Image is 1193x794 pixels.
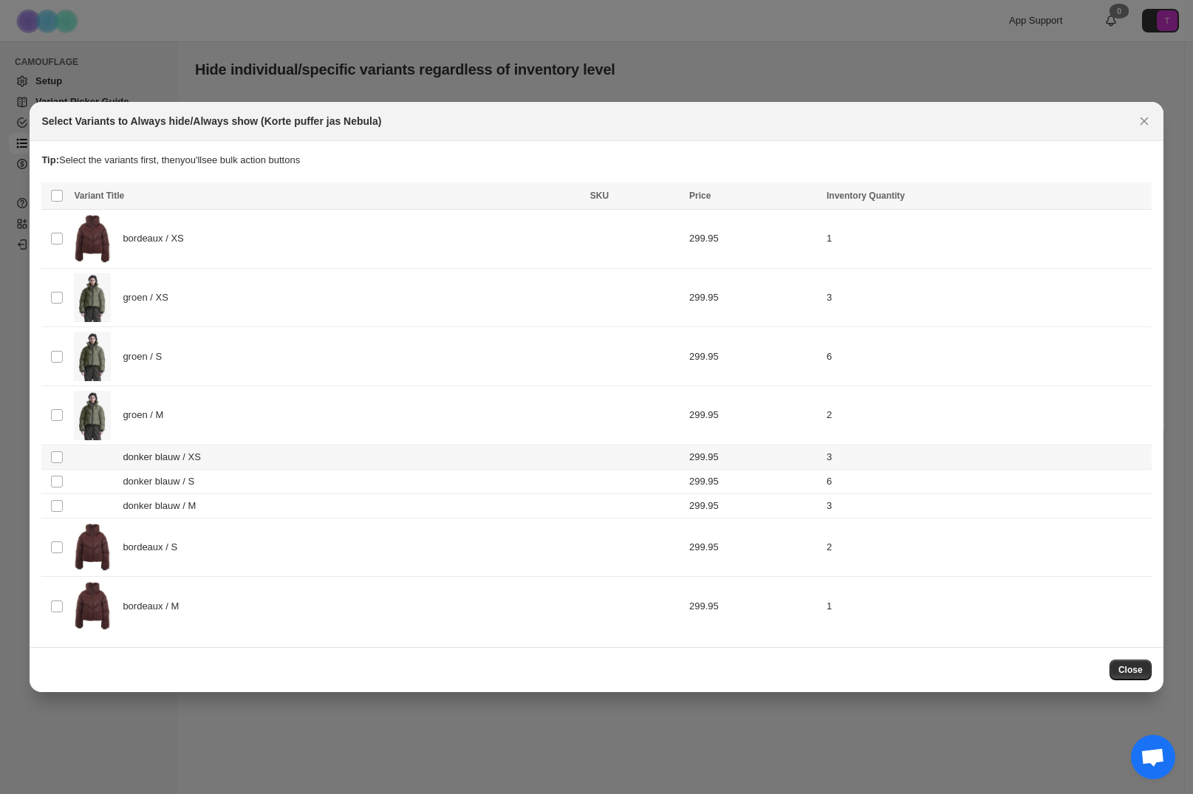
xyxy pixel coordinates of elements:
[41,154,59,165] strong: Tip:
[1134,111,1155,131] button: Close
[822,386,1152,445] td: 2
[74,391,111,440] img: Krakatau-nebula-short-puffer-jacket-qw531-125200023-2-dark-urban-chique.jpg
[685,327,822,386] td: 299.95
[822,445,1152,469] td: 3
[685,445,822,469] td: 299.95
[123,499,204,513] span: donker blauw / M
[822,493,1152,518] td: 3
[685,268,822,327] td: 299.95
[822,210,1152,269] td: 1
[74,523,111,572] img: Krakatau-nebula-short-puffer-jacket-qw531-125200023-burgundy-1.jpg
[123,349,170,364] span: groen / S
[685,493,822,518] td: 299.95
[1110,660,1152,680] button: Close
[123,599,187,614] span: bordeaux / M
[123,540,185,555] span: bordeaux / S
[123,231,191,246] span: bordeaux / XS
[123,450,208,465] span: donker blauw / XS
[74,191,124,201] span: Variant Title
[590,191,609,201] span: SKU
[685,469,822,493] td: 299.95
[41,114,381,129] h2: Select Variants to Always hide/Always show (Korte puffer jas Nebula)
[1131,735,1175,779] a: Open de chat
[123,474,202,489] span: donker blauw / S
[685,577,822,635] td: 299.95
[822,268,1152,327] td: 3
[1118,664,1143,676] span: Close
[74,332,111,381] img: Krakatau-nebula-short-puffer-jacket-qw531-125200023-2-dark-urban-chique.jpg
[822,469,1152,493] td: 6
[822,327,1152,386] td: 6
[41,153,1151,168] p: Select the variants first, then you'll see bulk action buttons
[74,273,111,323] img: Krakatau-nebula-short-puffer-jacket-qw531-125200023-2-dark-urban-chique.jpg
[689,191,711,201] span: Price
[123,408,171,422] span: groen / M
[685,386,822,445] td: 299.95
[123,290,176,305] span: groen / XS
[74,214,111,264] img: Krakatau-nebula-short-puffer-jacket-qw531-125200023-burgundy-1.jpg
[74,581,111,631] img: Krakatau-nebula-short-puffer-jacket-qw531-125200023-burgundy-1.jpg
[685,210,822,269] td: 299.95
[822,518,1152,577] td: 2
[827,191,905,201] span: Inventory Quantity
[822,577,1152,635] td: 1
[685,518,822,577] td: 299.95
